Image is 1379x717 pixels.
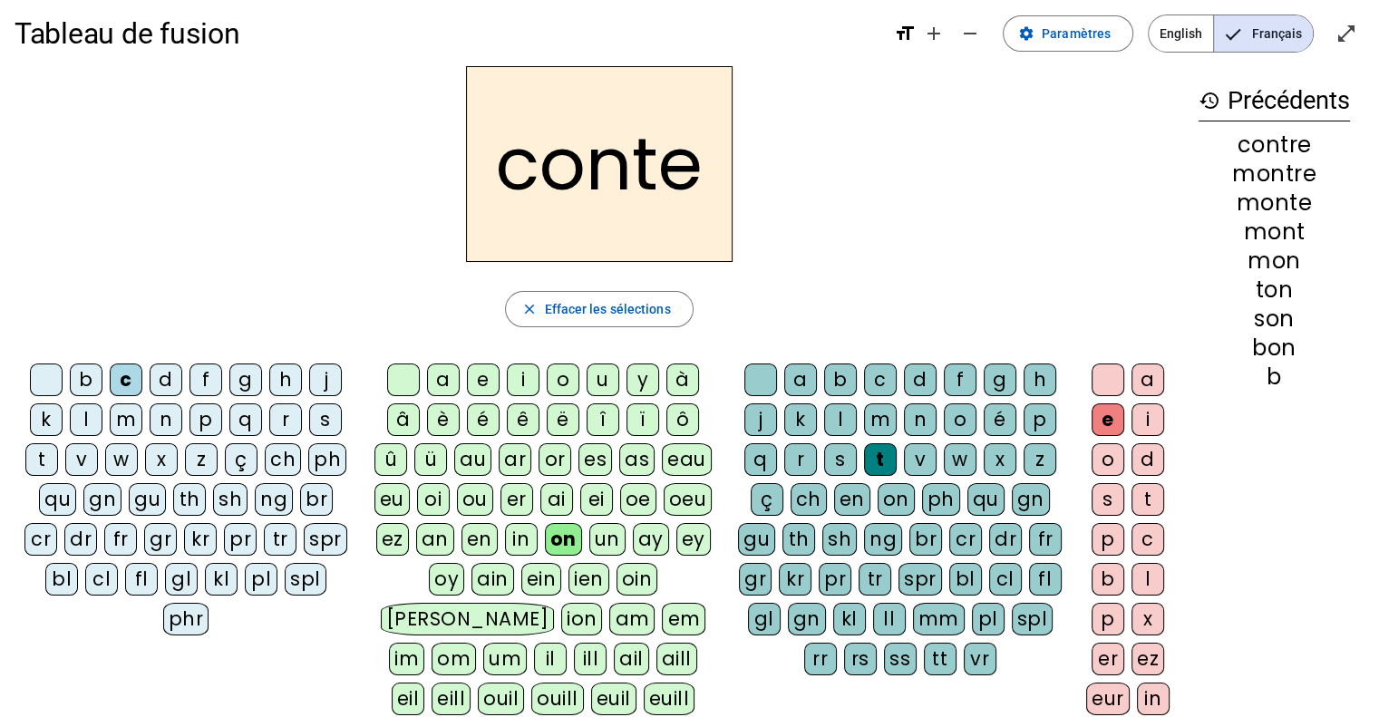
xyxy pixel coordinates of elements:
[414,443,447,476] div: ü
[45,563,78,596] div: bl
[984,363,1016,396] div: g
[1018,25,1034,42] mat-icon: settings
[500,483,533,516] div: er
[376,523,409,556] div: ez
[589,523,626,556] div: un
[520,301,537,317] mat-icon: close
[507,403,539,436] div: ê
[804,643,837,675] div: rr
[626,403,659,436] div: ï
[70,403,102,436] div: l
[1199,90,1220,111] mat-icon: history
[788,603,826,635] div: gn
[904,363,937,396] div: d
[269,403,302,436] div: r
[1131,643,1164,675] div: ez
[904,403,937,436] div: n
[924,643,957,675] div: tt
[521,563,562,596] div: ein
[309,363,342,396] div: j
[878,483,915,516] div: on
[145,443,178,476] div: x
[189,363,222,396] div: f
[1149,15,1213,52] span: English
[662,443,712,476] div: eau
[656,643,697,675] div: aill
[859,563,891,596] div: tr
[620,483,656,516] div: oe
[676,523,711,556] div: ey
[1092,523,1124,556] div: p
[308,443,346,476] div: ph
[467,363,500,396] div: e
[873,603,906,635] div: ll
[544,298,670,320] span: Effacer les sélections
[574,643,607,675] div: ill
[461,523,498,556] div: en
[751,483,783,516] div: ç
[1199,192,1350,214] div: monte
[944,403,976,436] div: o
[381,603,554,635] div: [PERSON_NAME]
[150,403,182,436] div: n
[225,443,257,476] div: ç
[959,23,981,44] mat-icon: remove
[547,363,579,396] div: o
[25,443,58,476] div: t
[1214,15,1313,52] span: Français
[864,443,897,476] div: t
[619,443,655,476] div: as
[1199,308,1350,330] div: son
[1029,523,1062,556] div: fr
[545,523,582,556] div: on
[784,403,817,436] div: k
[70,363,102,396] div: b
[539,443,571,476] div: or
[1086,683,1130,715] div: eur
[666,363,699,396] div: à
[989,563,1022,596] div: cl
[1092,443,1124,476] div: o
[229,403,262,436] div: q
[864,523,902,556] div: ng
[824,403,857,436] div: l
[972,603,1005,635] div: pl
[1148,15,1314,53] mat-button-toggle-group: Language selection
[499,443,531,476] div: ar
[913,603,965,635] div: mm
[534,643,567,675] div: il
[1199,337,1350,359] div: bon
[432,643,476,675] div: om
[1137,683,1170,715] div: in
[185,443,218,476] div: z
[85,563,118,596] div: cl
[163,603,209,635] div: phr
[478,683,524,715] div: ouil
[587,403,619,436] div: î
[505,523,538,556] div: in
[1092,643,1124,675] div: er
[64,523,97,556] div: dr
[833,603,866,635] div: kl
[644,683,694,715] div: euill
[864,363,897,396] div: c
[309,403,342,436] div: s
[587,363,619,396] div: u
[165,563,198,596] div: gl
[264,523,296,556] div: tr
[909,523,942,556] div: br
[173,483,206,516] div: th
[591,683,636,715] div: euil
[894,23,916,44] mat-icon: format_size
[791,483,827,516] div: ch
[304,523,347,556] div: spr
[568,563,609,596] div: ien
[617,563,658,596] div: oin
[389,643,424,675] div: im
[265,443,301,476] div: ch
[1131,443,1164,476] div: d
[104,523,137,556] div: fr
[540,483,573,516] div: ai
[547,403,579,436] div: ë
[844,643,877,675] div: rs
